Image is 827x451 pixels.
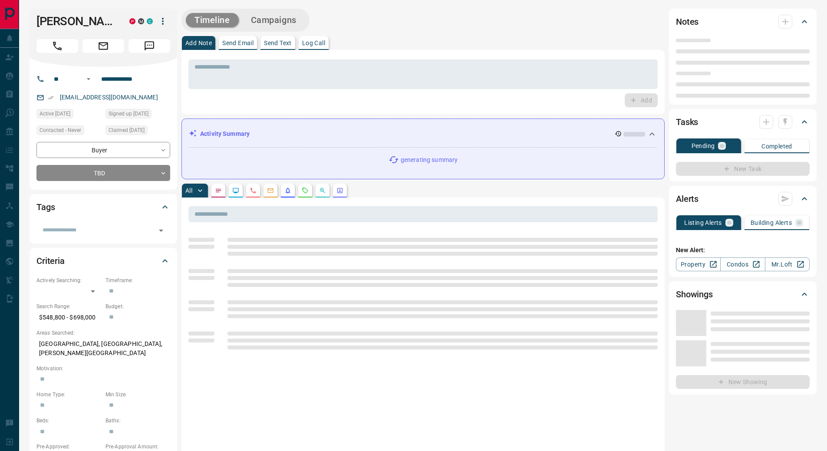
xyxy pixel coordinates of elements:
[186,13,239,27] button: Timeline
[36,250,170,271] div: Criteria
[105,443,170,451] p: Pre-Approval Amount:
[105,109,170,121] div: Wed Oct 05 2022
[36,14,116,28] h1: [PERSON_NAME]
[36,417,101,425] p: Beds:
[761,143,792,149] p: Completed
[40,109,70,118] span: Active [DATE]
[48,95,54,101] svg: Email Verified
[200,129,250,138] p: Activity Summary
[319,187,326,194] svg: Opportunities
[676,284,810,305] div: Showings
[36,365,170,372] p: Motivation:
[36,443,101,451] p: Pre-Approved:
[147,18,153,24] div: condos.ca
[284,187,291,194] svg: Listing Alerts
[267,187,274,194] svg: Emails
[36,197,170,217] div: Tags
[36,303,101,310] p: Search Range:
[109,109,148,118] span: Signed up [DATE]
[105,391,170,398] p: Min Size:
[36,254,65,268] h2: Criteria
[401,155,458,165] p: generating summary
[676,192,699,206] h2: Alerts
[676,15,699,29] h2: Notes
[109,126,145,135] span: Claimed [DATE]
[232,187,239,194] svg: Lead Browsing Activity
[36,142,170,158] div: Buyer
[83,74,94,84] button: Open
[264,40,292,46] p: Send Text
[105,125,170,138] div: Sun Jan 01 2023
[692,143,715,149] p: Pending
[36,277,101,284] p: Actively Searching:
[242,13,305,27] button: Campaigns
[36,310,101,325] p: $548,800 - $698,000
[105,303,170,310] p: Budget:
[720,257,765,271] a: Condos
[676,287,713,301] h2: Showings
[36,39,78,53] span: Call
[676,188,810,209] div: Alerts
[105,277,170,284] p: Timeframe:
[36,200,55,214] h2: Tags
[215,187,222,194] svg: Notes
[60,94,158,101] a: [EMAIL_ADDRESS][DOMAIN_NAME]
[138,18,144,24] div: mrloft.ca
[105,417,170,425] p: Baths:
[185,40,212,46] p: Add Note
[302,40,325,46] p: Log Call
[36,165,170,181] div: TBD
[129,18,135,24] div: property.ca
[302,187,309,194] svg: Requests
[676,246,810,255] p: New Alert:
[751,220,792,226] p: Building Alerts
[36,337,170,360] p: [GEOGRAPHIC_DATA], [GEOGRAPHIC_DATA], [PERSON_NAME][GEOGRAPHIC_DATA]
[765,257,810,271] a: Mr.Loft
[222,40,254,46] p: Send Email
[155,224,167,237] button: Open
[82,39,124,53] span: Email
[250,187,257,194] svg: Calls
[40,126,81,135] span: Contacted - Never
[36,109,101,121] div: Sun Aug 10 2025
[676,115,698,129] h2: Tasks
[189,126,657,142] div: Activity Summary
[128,39,170,53] span: Message
[185,188,192,194] p: All
[336,187,343,194] svg: Agent Actions
[676,257,721,271] a: Property
[36,391,101,398] p: Home Type:
[676,112,810,132] div: Tasks
[36,329,170,337] p: Areas Searched:
[676,11,810,32] div: Notes
[684,220,722,226] p: Listing Alerts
